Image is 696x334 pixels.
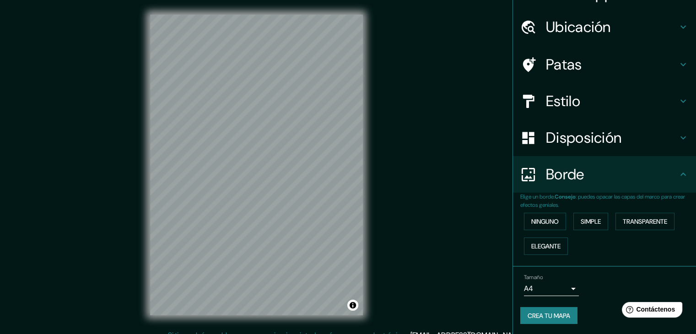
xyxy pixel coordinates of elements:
[623,217,667,226] font: Transparente
[513,119,696,156] div: Disposición
[581,217,601,226] font: Simple
[524,237,568,255] button: Elegante
[615,213,674,230] button: Transparente
[546,17,611,37] font: Ubicación
[513,9,696,45] div: Ubicación
[531,217,559,226] font: Ninguno
[524,274,543,281] font: Tamaño
[524,213,566,230] button: Ninguno
[573,213,608,230] button: Simple
[546,128,621,147] font: Disposición
[520,193,555,200] font: Elige un borde.
[513,46,696,83] div: Patas
[513,156,696,193] div: Borde
[520,193,685,209] font: : puedes opacar las capas del marco para crear efectos geniales.
[546,55,582,74] font: Patas
[150,15,363,315] canvas: Mapa
[555,193,576,200] font: Consejo
[528,312,570,320] font: Crea tu mapa
[520,307,577,324] button: Crea tu mapa
[615,298,686,324] iframe: Lanzador de widgets de ayuda
[524,284,533,293] font: A4
[546,92,580,111] font: Estilo
[513,83,696,119] div: Estilo
[531,242,561,250] font: Elegante
[546,165,584,184] font: Borde
[524,281,579,296] div: A4
[347,300,358,311] button: Activar o desactivar atribución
